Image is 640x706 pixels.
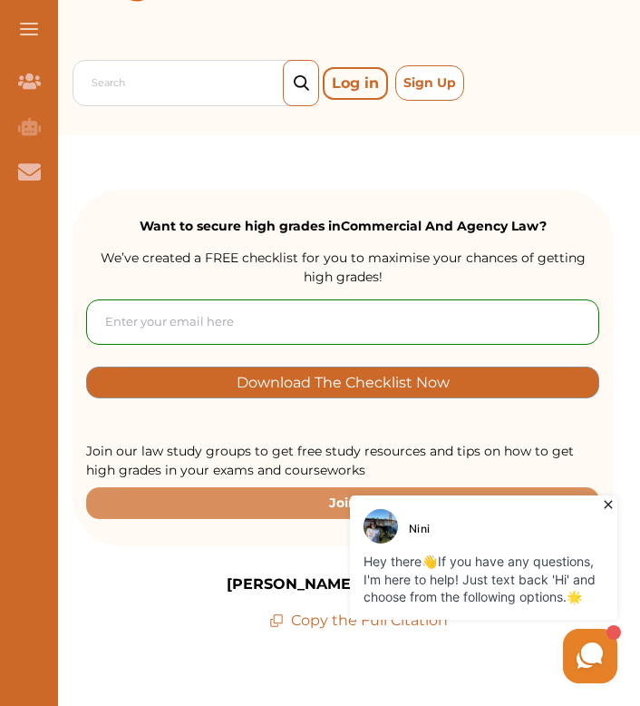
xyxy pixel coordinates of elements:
span: We’ve created a FREE checklist for you to maximise your chances of getting high grades! [101,250,586,285]
input: Enter your email here [86,299,599,345]
iframe: HelpCrunch [205,491,622,688]
p: Log in [323,67,388,100]
button: [object Object] [86,367,599,398]
p: Join our law study groups to get free study resources and tips on how to get high grades in your ... [86,442,599,480]
button: Sign Up [395,65,464,101]
p: Download The Checklist Now [237,372,450,393]
img: search_icon [294,75,309,92]
button: Join [86,487,599,519]
strong: Want to secure high grades in Commercial And Agency Law ? [140,218,547,234]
